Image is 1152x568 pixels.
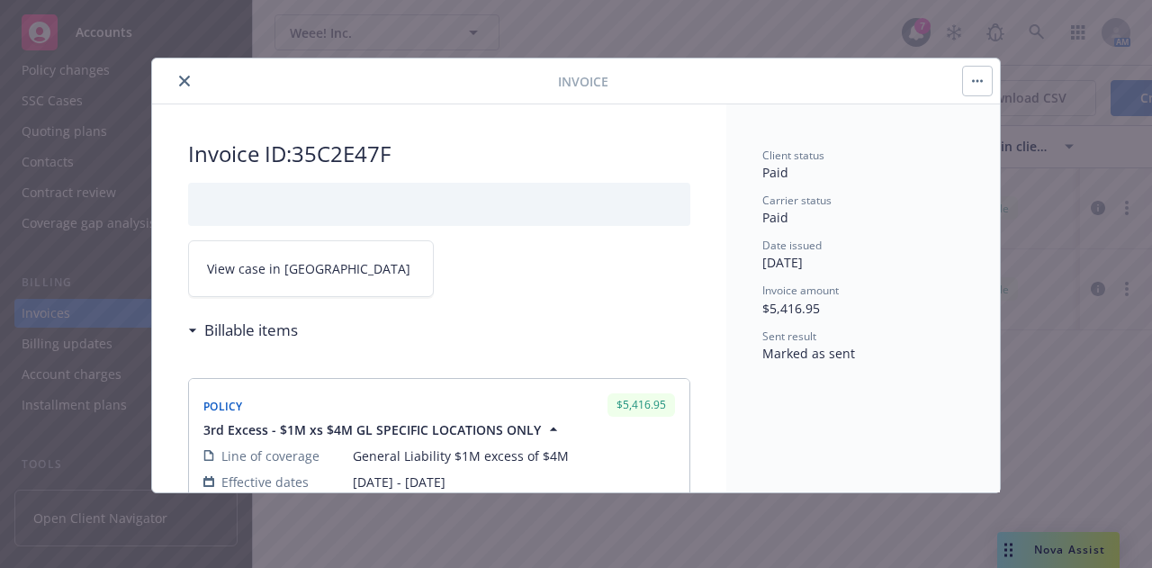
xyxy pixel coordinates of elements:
span: Policy [203,399,243,414]
span: [DATE] - [DATE] [353,473,675,491]
span: Sent result [762,329,816,344]
h2: Invoice ID: 35C2E47F [188,140,690,168]
span: 3rd Excess - $1M xs $4M GL SPECIFIC LOCATIONS ONLY [203,420,541,439]
span: Paid [762,164,788,181]
button: 3rd Excess - $1M xs $4M GL SPECIFIC LOCATIONS ONLY [203,420,562,439]
span: Effective dates [221,473,309,491]
a: View case in [GEOGRAPHIC_DATA] [188,240,434,297]
span: View case in [GEOGRAPHIC_DATA] [207,259,410,278]
span: General Liability $1M excess of $4M [353,446,675,465]
span: Client status [762,148,824,163]
span: Invoice [558,72,608,91]
div: Billable items [188,319,298,342]
span: Date issued [762,238,822,253]
span: [DATE] [762,254,803,271]
span: Paid [762,209,788,226]
span: Invoice amount [762,283,839,298]
button: close [174,70,195,92]
span: $5,416.95 [762,300,820,317]
span: Carrier status [762,193,832,208]
div: $5,416.95 [607,393,675,416]
h3: Billable items [204,319,298,342]
span: Marked as sent [762,345,855,362]
span: Line of coverage [221,446,319,465]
